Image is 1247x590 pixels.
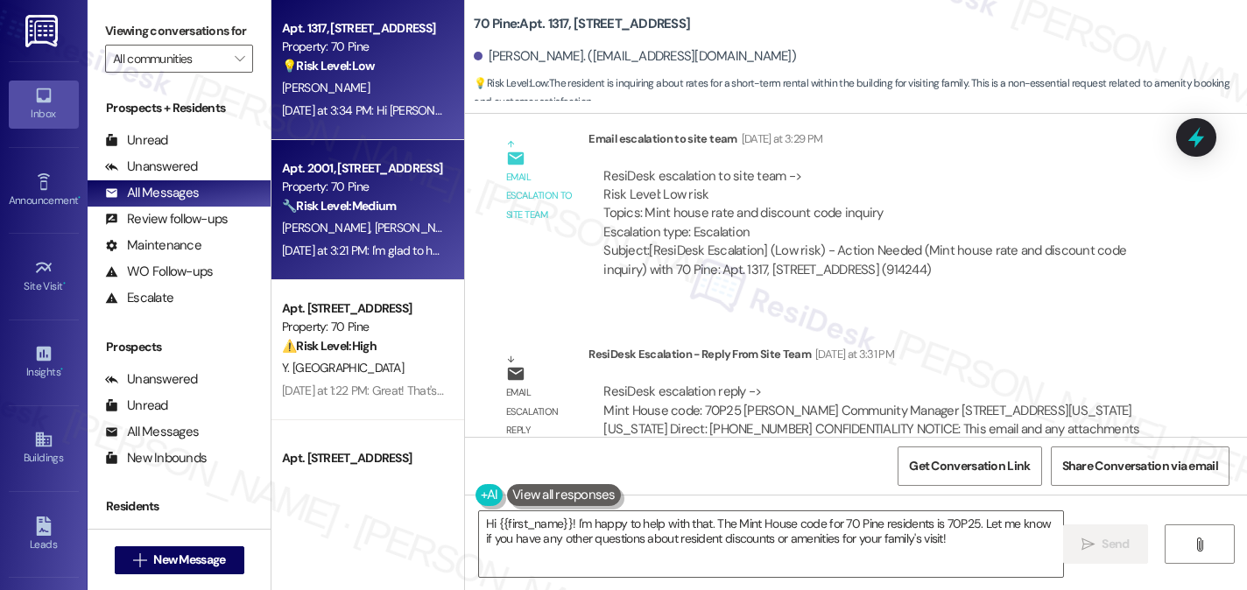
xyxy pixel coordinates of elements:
[282,360,404,376] span: Y. [GEOGRAPHIC_DATA]
[474,47,796,66] div: [PERSON_NAME]. ([EMAIL_ADDRESS][DOMAIN_NAME])
[282,58,375,74] strong: 💡 Risk Level: Low
[479,511,1063,577] textarea: Hi {{first_name}}! I'm happy to help with that. The Mint House code for 70 Pine residents is 70P2...
[282,178,444,196] div: Property: 70 Pine
[25,15,61,47] img: ResiDesk Logo
[909,457,1030,475] span: Get Conversation Link
[282,338,377,354] strong: ⚠️ Risk Level: High
[282,19,444,38] div: Apt. 1317, [STREET_ADDRESS]
[105,263,213,281] div: WO Follow-ups
[588,345,1168,369] div: ResiDesk Escalation - Reply From Site Team
[282,220,375,235] span: [PERSON_NAME]
[105,397,168,415] div: Unread
[1063,524,1148,564] button: Send
[115,546,244,574] button: New Message
[1051,446,1229,486] button: Share Conversation via email
[9,253,79,300] a: Site Visit •
[282,198,396,214] strong: 🔧 Risk Level: Medium
[105,131,168,150] div: Unread
[474,74,1247,112] span: : The resident is inquiring about rates for a short-term rental within the building for visiting ...
[105,370,198,389] div: Unanswered
[63,277,66,290] span: •
[282,383,786,398] div: [DATE] at 1:22 PM: Great! That's a relief! If anything else pops up, please don't hesitate to let...
[153,551,225,569] span: New Message
[9,81,79,128] a: Inbox
[133,553,146,567] i: 
[1062,457,1218,475] span: Share Conversation via email
[9,339,79,386] a: Insights •
[113,45,225,73] input: All communities
[88,338,271,356] div: Prospects
[603,383,1139,456] div: ResiDesk escalation reply -> Mint House code: 70P25 [PERSON_NAME] Community Manager [STREET_ADDRE...
[282,318,444,336] div: Property: 70 Pine
[1081,537,1095,551] i: 
[282,299,444,318] div: Apt. [STREET_ADDRESS]
[105,210,228,228] div: Review follow-ups
[78,192,81,204] span: •
[105,236,201,255] div: Maintenance
[1102,535,1129,553] span: Send
[282,102,816,118] div: [DATE] at 3:34 PM: Hi [PERSON_NAME], just a quick update from the team. The Mint House code is 70P25
[898,446,1041,486] button: Get Conversation Link
[603,242,1153,279] div: Subject: [ResiDesk Escalation] (Low risk) - Action Needed (Mint house rate and discount code inqu...
[737,130,823,148] div: [DATE] at 3:29 PM
[105,184,199,202] div: All Messages
[603,167,1153,242] div: ResiDesk escalation to site team -> Risk Level: Low risk Topics: Mint house rate and discount cod...
[474,15,690,33] b: 70 Pine: Apt. 1317, [STREET_ADDRESS]
[282,159,444,178] div: Apt. 2001, [STREET_ADDRESS]
[506,168,574,224] div: Email escalation to site team
[105,289,173,307] div: Escalate
[9,511,79,558] a: Leads
[105,18,253,45] label: Viewing conversations for
[1193,537,1206,551] i: 
[282,80,370,95] span: [PERSON_NAME]
[474,76,547,90] strong: 💡 Risk Level: Low
[60,363,63,376] span: •
[811,345,894,363] div: [DATE] at 3:31 PM
[105,423,199,441] div: All Messages
[375,220,462,235] span: [PERSON_NAME]
[506,383,574,439] div: Email escalation reply
[9,425,79,472] a: Buildings
[282,449,444,467] div: Apt. [STREET_ADDRESS]
[235,52,244,66] i: 
[588,130,1168,154] div: Email escalation to site team
[282,38,444,56] div: Property: 70 Pine
[88,497,271,516] div: Residents
[88,99,271,117] div: Prospects + Residents
[105,449,207,467] div: New Inbounds
[105,158,198,176] div: Unanswered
